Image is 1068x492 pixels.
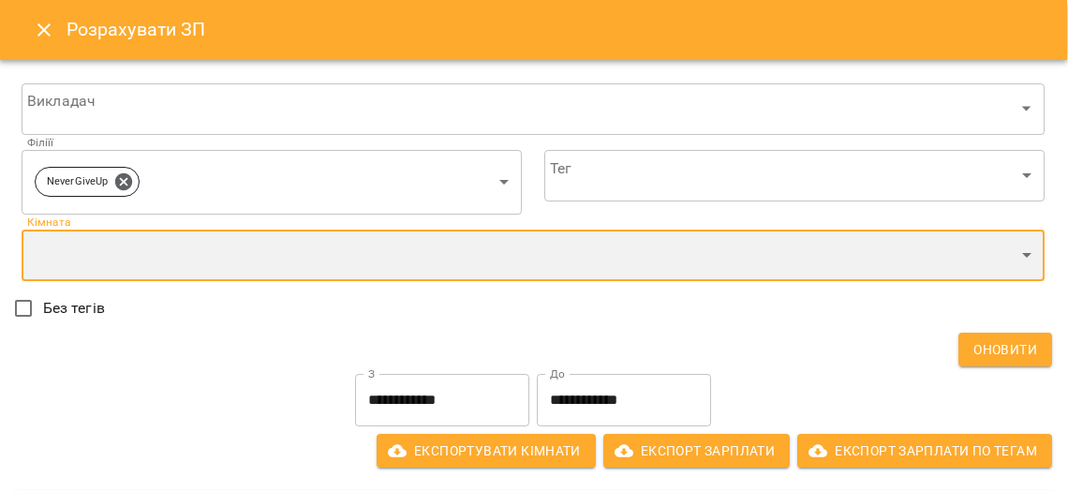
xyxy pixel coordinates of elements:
div: ​ [22,230,1045,282]
span: Експортувати кімнати [392,440,581,462]
span: Без тегів [43,297,105,320]
p: NeverGiveUp [47,174,108,190]
div: ​ [544,150,1045,202]
div: ​ [22,82,1045,135]
button: Експорт Зарплати [603,434,790,468]
span: Оновити [973,338,1037,361]
div: NeverGiveUp [35,167,140,197]
h6: Розрахувати ЗП [67,15,1045,44]
div: NeverGiveUp [22,150,522,215]
button: Оновити [958,333,1052,366]
span: Експорт Зарплати [618,440,775,462]
button: Close [22,7,67,52]
span: Експорт Зарплати по тегам [812,440,1037,462]
button: Експортувати кімнати [377,434,596,468]
button: Експорт Зарплати по тегам [797,434,1052,468]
